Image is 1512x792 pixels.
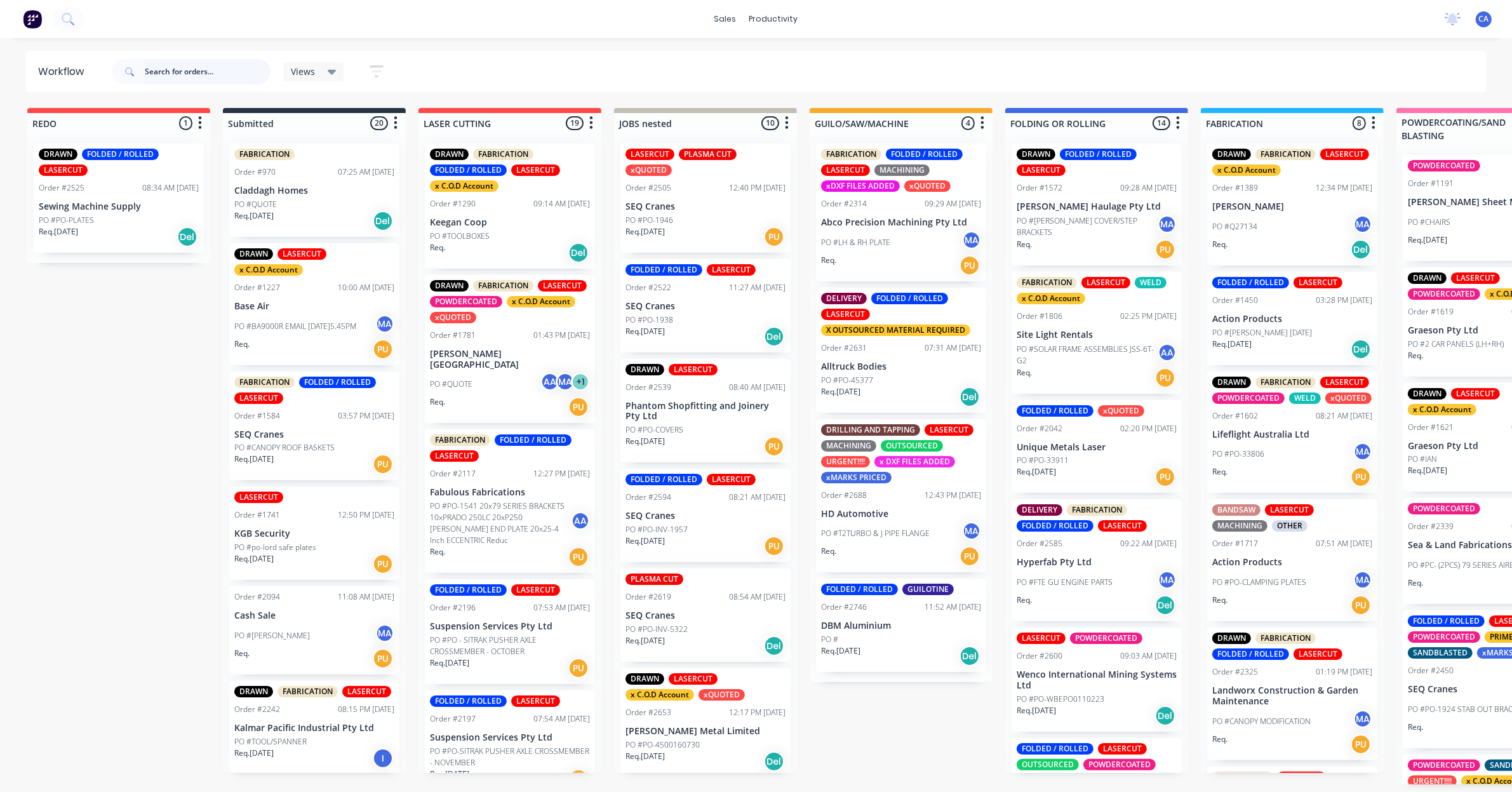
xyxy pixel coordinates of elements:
[729,282,786,293] div: 11:27 AM [DATE]
[1012,272,1182,394] div: FABRICATIONLASERCUTWELDx C.O.D AccountOrder #180602:25 PM [DATE]Site Light RentalsPO #SOLAR FRAME...
[234,509,280,521] div: Order #1741
[177,227,197,247] div: Del
[1408,234,1447,246] p: Req. [DATE]
[430,500,571,546] p: PO #PO-1541 20x79 SERIES BRACKETS 10xPRADO 250LC 20xP250 [PERSON_NAME] END PLATE 20x25-4 Inch ECC...
[1408,339,1504,350] p: PO #2 CAR PANELS (LH+RH)
[925,490,981,501] div: 12:43 PM [DATE]
[1017,557,1177,568] p: Hyperfab Pty Ltd
[234,542,316,553] p: PO #po-lord safe plates
[1408,350,1423,361] p: Req.
[540,372,559,391] div: AA
[816,288,986,413] div: DELIVERYFOLDED / ROLLEDLASERCUTX OUTSOURCED MATERIAL REQUIREDOrder #263107:31 AM [DATE]Alltruck B...
[1353,442,1372,461] div: MA
[1017,164,1066,176] div: LASERCUT
[430,198,476,210] div: Order #1290
[234,321,356,332] p: PO #BA9000R EMAIL [DATE]5.45PM
[1408,178,1454,189] div: Order #1191
[925,424,973,436] div: LASERCUT
[229,372,399,481] div: FABRICATIONFOLDED / ROLLEDLASERCUTOrder #158403:57 PM [DATE]SEQ CranesPO #CANOPY ROOF BASKETSReq....
[626,182,671,194] div: Order #2505
[729,182,786,194] div: 12:40 PM [DATE]
[234,591,280,603] div: Order #2094
[1081,277,1130,288] div: LASERCUT
[626,226,665,238] p: Req. [DATE]
[229,586,399,675] div: Order #209411:08 AM [DATE]Cash SalePO #[PERSON_NAME]MAReq.PU
[707,474,756,485] div: LASERCUT
[1408,288,1480,300] div: POWDERCOATED
[1207,272,1377,365] div: FOLDED / ROLLEDLASERCUTOrder #145003:28 PM [DATE]Action ProductsPO #[PERSON_NAME] [DATE]Req.[DATE...
[430,450,479,462] div: LASERCUT
[1212,577,1306,588] p: PO #PO-CLAMPING PLATES
[1017,594,1032,606] p: Req.
[764,227,784,247] div: PU
[962,231,981,250] div: MA
[430,296,502,307] div: POWDERCOATED
[626,591,671,603] div: Order #2619
[338,166,394,178] div: 07:25 AM [DATE]
[425,144,595,269] div: DRAWNFABRICATIONFOLDED / ROLLEDLASERCUTx C.O.D AccountOrder #129009:14 AM [DATE]Keegan CoopPO #TO...
[1158,570,1177,589] div: MA
[764,326,784,347] div: Del
[538,280,587,292] div: LASERCUT
[1272,520,1308,532] div: OTHER
[473,149,533,160] div: FABRICATION
[571,372,590,391] div: + 1
[1408,306,1454,318] div: Order #1619
[1212,239,1228,250] p: Req.
[904,180,951,192] div: xQUOTED
[1212,149,1251,160] div: DRAWN
[816,144,986,281] div: FABRICATIONFOLDED / ROLLEDLASERCUTMACHININGxDXF FILES ADDEDxQUOTEDOrder #231409:29 AM [DATE]Abco ...
[1212,339,1252,350] p: Req. [DATE]
[821,217,981,228] p: Abco Precision Machining Pty Ltd
[1408,160,1480,171] div: POWDERCOATED
[291,65,315,78] span: Views
[430,349,590,370] p: [PERSON_NAME][GEOGRAPHIC_DATA]
[821,180,900,192] div: xDXF FILES ADDED
[1155,595,1175,615] div: Del
[338,509,394,521] div: 12:50 PM [DATE]
[425,579,595,684] div: FOLDED / ROLLEDLASERCUTOrder #219607:53 AM [DATE]Suspension Services Pty LtdPO #PO - SITRAK PUSHE...
[821,528,930,539] p: PO #T2TURBO & J PIPE FLANGE
[960,255,980,276] div: PU
[1017,293,1085,304] div: x C.O.D Account
[425,275,595,424] div: DRAWNFABRICATIONLASERCUTPOWDERCOATEDx C.O.D AccountxQUOTEDOrder #178101:43 PM [DATE][PERSON_NAME]...
[962,521,981,540] div: MA
[373,554,393,574] div: PU
[1158,343,1177,362] div: AA
[925,198,981,210] div: 09:29 AM [DATE]
[729,382,786,393] div: 08:40 AM [DATE]
[430,434,490,446] div: FABRICATION
[925,342,981,354] div: 07:31 AM [DATE]
[39,164,88,176] div: LASERCUT
[1017,182,1062,194] div: Order #1572
[729,492,786,503] div: 08:21 AM [DATE]
[1017,149,1055,160] div: DRAWN
[229,144,399,237] div: FABRICATIONOrder #97007:25 AM [DATE]Claddagh HomesPO #QUOTEReq.[DATE]Del
[1155,368,1175,388] div: PU
[145,59,271,84] input: Search for orders...
[1017,466,1056,478] p: Req. [DATE]
[142,182,199,194] div: 08:34 AM [DATE]
[234,410,280,422] div: Order #1584
[821,584,898,595] div: FOLDED / ROLLED
[39,201,199,212] p: Sewing Machine Supply
[1120,182,1177,194] div: 09:28 AM [DATE]
[430,546,445,558] p: Req.
[821,601,867,613] div: Order #2746
[626,382,671,393] div: Order #2539
[430,164,507,176] div: FOLDED / ROLLED
[1408,465,1447,476] p: Req. [DATE]
[816,419,986,573] div: DRILLING AND TAPPINGLASERCUTMACHININGOUTSOURCEDURGENT!!!!x DXF FILES ADDEDxMARKS PRICEDOrder #268...
[1212,520,1268,532] div: MACHINING
[234,185,394,196] p: Claddagh Homes
[1017,504,1062,516] div: DELIVERY
[821,456,870,467] div: URGENT!!!!
[1017,367,1032,379] p: Req.
[375,314,394,333] div: MA
[39,149,77,160] div: DRAWN
[1353,215,1372,234] div: MA
[229,243,399,365] div: DRAWNLASERCUTx C.O.D AccountOrder #122710:00 AM [DATE]Base AirPO #BA9000R EMAIL [DATE]5.45PMMAReq.PU
[234,282,280,293] div: Order #1227
[1451,388,1500,399] div: LASERCUT
[1098,520,1147,532] div: LASERCUT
